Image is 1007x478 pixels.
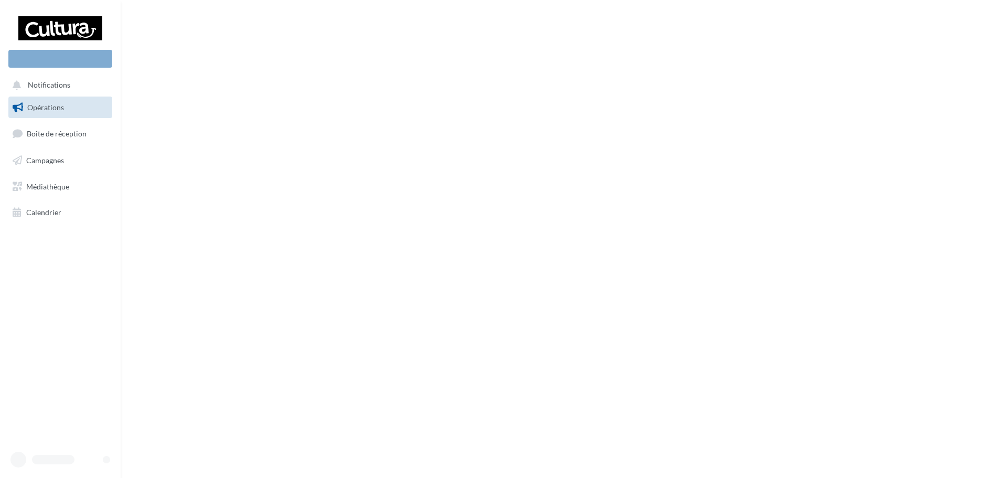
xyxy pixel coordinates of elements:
a: Médiathèque [6,176,114,198]
div: Nouvelle campagne [8,50,112,68]
a: Campagnes [6,150,114,172]
span: Médiathèque [26,182,69,190]
span: Notifications [28,81,70,90]
a: Boîte de réception [6,122,114,145]
a: Calendrier [6,201,114,224]
span: Campagnes [26,156,64,165]
span: Boîte de réception [27,129,87,138]
span: Calendrier [26,208,61,217]
a: Opérations [6,97,114,119]
span: Opérations [27,103,64,112]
